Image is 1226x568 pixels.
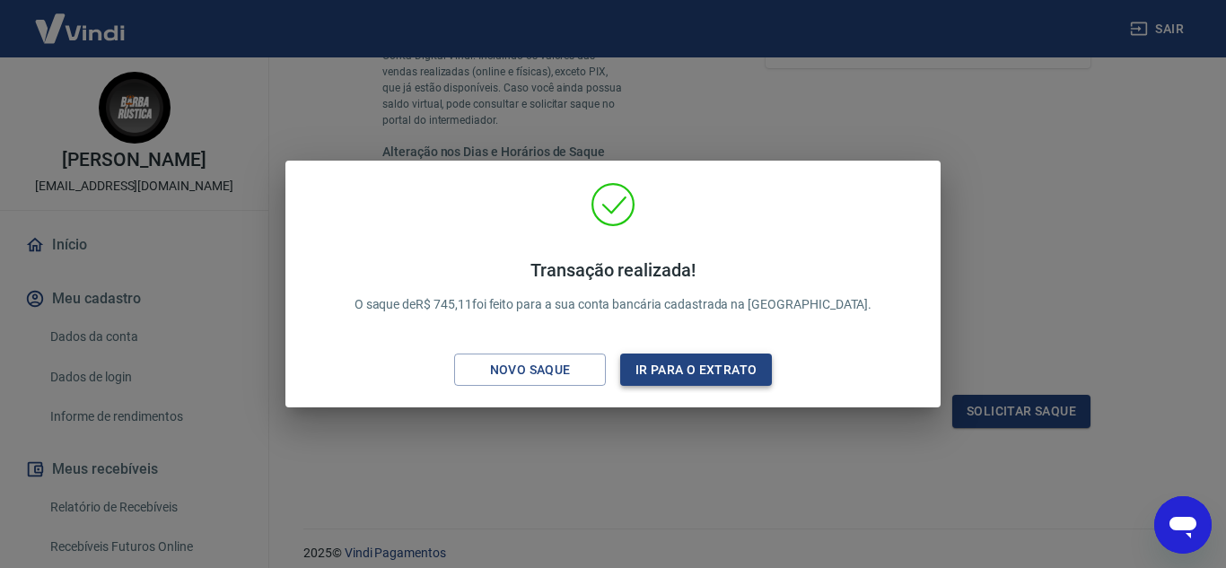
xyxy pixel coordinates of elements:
p: O saque de R$ 745,11 foi feito para a sua conta bancária cadastrada na [GEOGRAPHIC_DATA]. [355,259,872,314]
div: Novo saque [469,359,592,381]
h4: Transação realizada! [355,259,872,281]
button: Novo saque [454,354,606,387]
button: Ir para o extrato [620,354,772,387]
iframe: Botão para abrir a janela de mensagens [1154,496,1212,554]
